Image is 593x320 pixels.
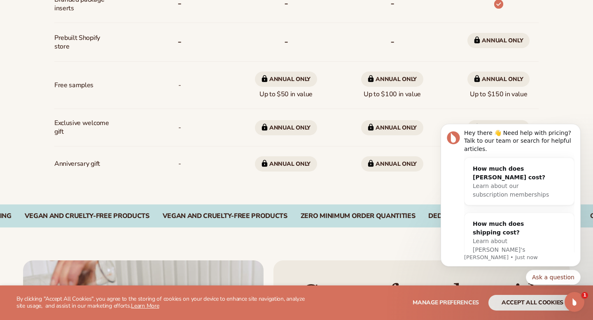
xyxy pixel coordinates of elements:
span: Annual only [467,72,530,87]
p: By clicking "Accept All Cookies", you agree to the storing of cookies on your device to enhance s... [16,296,310,310]
span: Annual only [361,156,423,172]
span: Annual only [255,72,317,87]
span: Annual only [255,120,317,135]
span: Prebuilt Shopify store [54,30,109,54]
b: - [177,35,182,48]
button: Manage preferences [413,295,479,311]
span: Annual only [255,156,317,172]
span: Annual only [467,33,530,48]
span: - [178,156,181,172]
span: Anniversary gift [54,156,100,172]
span: Annual only [361,120,423,135]
a: Learn More [131,302,159,310]
span: Exclusive welcome gift [54,116,109,139]
div: VEGAN AND CRUELTY-FREE PRODUCTS [25,212,149,220]
span: - [178,78,181,93]
button: accept all cookies [488,295,577,311]
b: - [390,35,395,48]
span: Manage preferences [413,299,479,306]
span: Up to $100 in value [361,68,423,102]
span: 1 [581,292,588,299]
div: Vegan and Cruelty-Free Products [163,212,287,220]
span: Up to $150 in value [467,68,530,102]
span: Annual only [361,72,423,87]
span: Free samples [54,78,93,93]
span: - [178,120,181,135]
div: Zero Minimum Order QuantitieS [301,212,416,220]
span: Up to $50 in value [255,68,317,102]
b: - [284,35,288,48]
iframe: Intercom live chat [565,292,584,312]
iframe: Intercom notifications message [428,117,593,290]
